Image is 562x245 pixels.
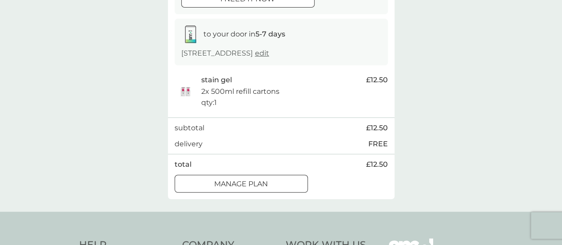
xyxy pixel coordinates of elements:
span: to your door in [203,30,285,38]
p: delivery [175,138,203,150]
p: subtotal [175,122,204,134]
p: qty : 1 [201,97,217,108]
span: £12.50 [366,122,388,134]
p: 2x 500ml refill cartons [201,86,279,97]
span: £12.50 [366,159,388,170]
button: Manage plan [175,175,308,193]
p: Manage plan [214,178,268,190]
p: total [175,159,191,170]
p: stain gel [201,74,232,86]
p: [STREET_ADDRESS] [181,48,269,59]
a: edit [255,49,269,57]
p: FREE [368,138,388,150]
strong: 5-7 days [255,30,285,38]
span: £12.50 [366,74,388,86]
